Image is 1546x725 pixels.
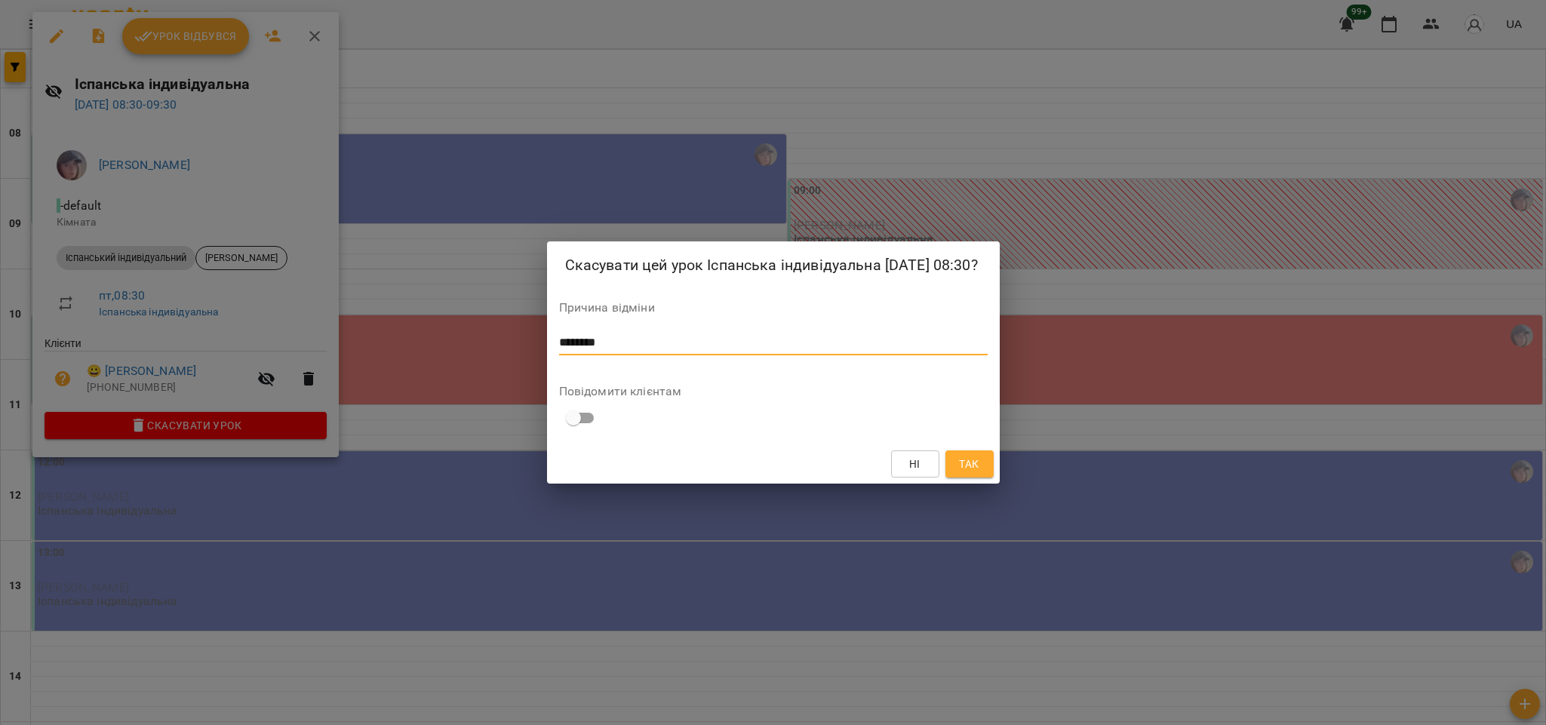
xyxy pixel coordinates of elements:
[565,253,982,277] h2: Скасувати цей урок Іспанська індивідуальна [DATE] 08:30?
[559,386,988,398] label: Повідомити клієнтам
[959,455,979,473] span: Так
[891,450,939,478] button: Ні
[945,450,994,478] button: Так
[909,455,921,473] span: Ні
[559,302,988,314] label: Причина відміни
